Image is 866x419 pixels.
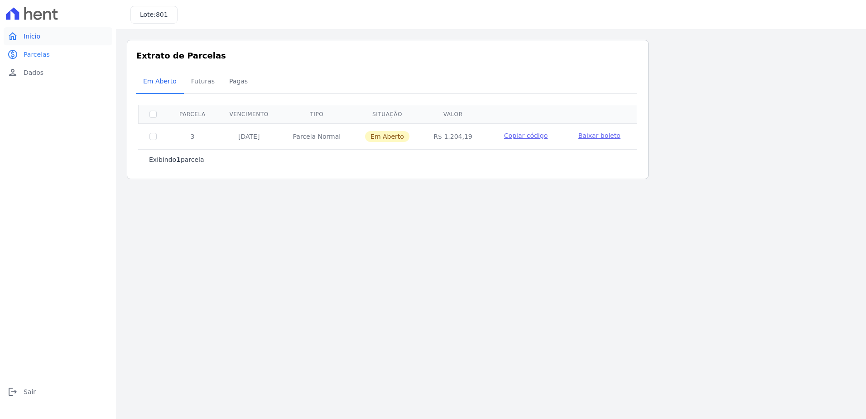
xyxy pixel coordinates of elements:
a: Pagas [222,70,255,94]
td: Parcela Normal [280,123,353,149]
th: Parcela [168,105,217,123]
span: Em Aberto [138,72,182,90]
span: 801 [156,11,168,18]
th: Tipo [280,105,353,123]
a: Futuras [184,70,222,94]
span: Em Aberto [365,131,409,142]
span: Pagas [224,72,253,90]
span: Sair [24,387,36,396]
th: Situação [353,105,422,123]
th: Vencimento [217,105,281,123]
td: 3 [168,123,217,149]
button: Copiar código [495,131,556,140]
p: Exibindo parcela [149,155,204,164]
a: paidParcelas [4,45,112,63]
span: Parcelas [24,50,50,59]
span: Futuras [186,72,220,90]
i: logout [7,386,18,397]
span: Início [24,32,40,41]
b: 1 [176,156,181,163]
h3: Lote: [140,10,168,19]
a: personDados [4,63,112,82]
a: Baixar boleto [578,131,621,140]
i: paid [7,49,18,60]
a: homeInício [4,27,112,45]
h3: Extrato de Parcelas [136,49,639,62]
a: Em Aberto [136,70,184,94]
i: person [7,67,18,78]
i: home [7,31,18,42]
span: Dados [24,68,43,77]
a: logoutSair [4,383,112,401]
td: R$ 1.204,19 [422,123,485,149]
span: Baixar boleto [578,132,621,139]
td: [DATE] [217,123,281,149]
th: Valor [422,105,485,123]
span: Copiar código [504,132,548,139]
